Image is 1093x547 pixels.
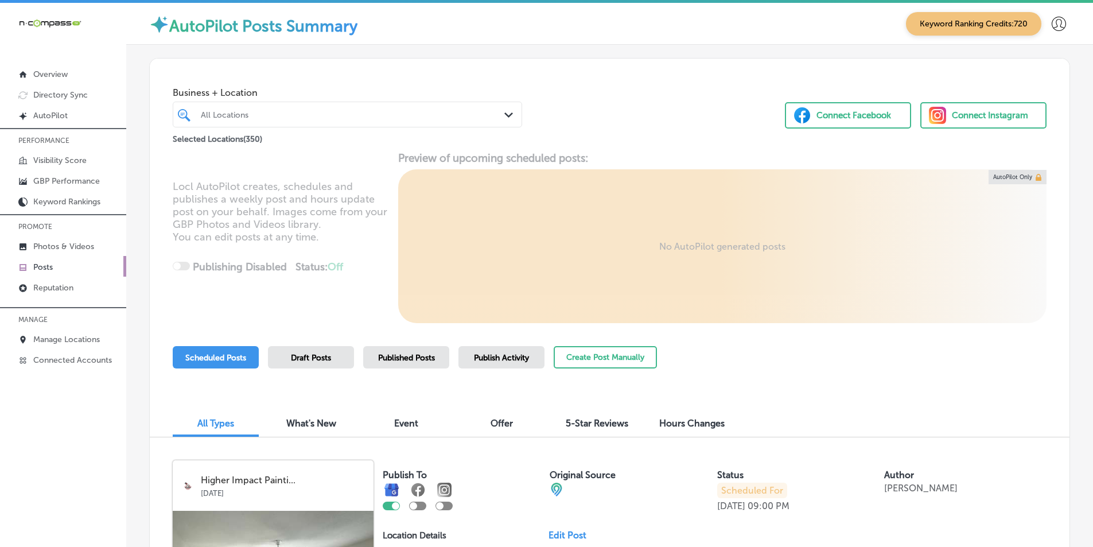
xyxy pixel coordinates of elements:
span: 5-Star Reviews [566,418,628,429]
p: Reputation [33,283,73,293]
label: Original Source [550,470,616,480]
p: [DATE] [201,486,365,498]
label: Publish To [383,470,427,480]
label: AutoPilot Posts Summary [169,17,357,36]
button: Create Post Manually [554,346,657,368]
p: Keyword Rankings [33,197,100,207]
p: Posts [33,262,53,272]
p: Selected Locations ( 350 ) [173,130,262,144]
div: All Locations [201,110,505,119]
span: Published Posts [378,353,435,363]
p: Scheduled For [717,483,787,498]
label: Author [884,470,914,480]
div: Connect Instagram [952,107,1028,124]
p: [DATE] [717,501,745,511]
p: GBP Performance [33,176,100,186]
span: All Types [197,418,234,429]
span: Keyword Ranking Credits: 720 [906,12,1041,36]
p: AutoPilot [33,111,68,121]
p: [PERSON_NAME] [884,483,958,494]
p: Overview [33,69,68,79]
label: Status [717,470,744,480]
p: Connected Accounts [33,355,112,365]
p: Visibility Score [33,156,87,165]
span: Hours Changes [659,418,725,429]
img: autopilot-icon [149,14,169,34]
button: Connect Instagram [920,102,1047,129]
img: logo [181,479,195,493]
span: Publish Activity [474,353,529,363]
button: Connect Facebook [785,102,911,129]
a: Edit Post [549,530,596,541]
span: Event [394,418,418,429]
p: Photos & Videos [33,242,94,251]
span: What's New [286,418,336,429]
div: Connect Facebook [816,107,891,124]
span: Business + Location [173,87,522,98]
p: Directory Sync [33,90,88,100]
span: Scheduled Posts [185,353,246,363]
span: Offer [491,418,513,429]
img: cba84b02adce74ede1fb4a8549a95eca.png [550,483,563,496]
p: 09:00 PM [748,501,789,511]
span: Draft Posts [291,353,331,363]
p: Location Details [383,530,446,541]
img: 660ab0bf-5cc7-4cb8-ba1c-48b5ae0f18e60NCTV_CLogo_TV_Black_-500x88.png [18,18,81,29]
p: Higher Impact Painti... [201,475,365,486]
p: Manage Locations [33,335,100,344]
